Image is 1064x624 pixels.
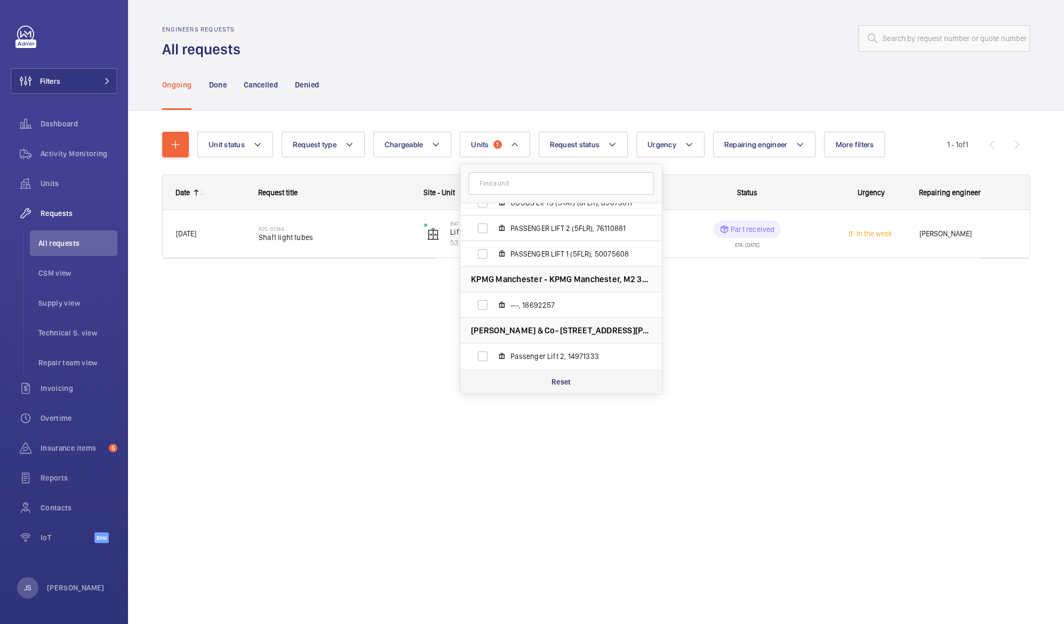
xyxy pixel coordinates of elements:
span: Filters [40,76,60,86]
p: Part received [731,224,774,235]
span: Invoicing [41,383,117,394]
p: JS [24,582,31,593]
span: Dashboard [41,118,117,129]
span: PASSENGER LIFT 1 (5FLR), 50075608 [510,249,634,259]
span: Shaft light tubes [259,232,410,243]
span: Urgency [647,140,676,149]
span: Insurance items [41,443,105,453]
span: All requests [38,238,117,249]
span: Contacts [41,502,117,513]
span: [DATE] [176,229,196,238]
img: elevator.svg [427,228,439,241]
span: Repairing engineer [724,140,788,149]
span: Units [471,140,489,149]
span: More filters [835,140,874,149]
p: Done [209,79,226,90]
span: Unit status [209,140,245,149]
span: Overtime [41,413,117,423]
span: Repair team view [38,357,117,368]
button: Urgency [636,132,705,157]
p: Ongoing [162,79,191,90]
span: Repairing engineer [919,188,981,197]
p: [PERSON_NAME] [47,582,105,593]
span: KPMG Manchester - KPMG Manchester, M2 3AE MANCHESTER [471,274,651,285]
span: Request type [293,140,337,149]
span: Reports [41,473,117,483]
button: Unit status [197,132,273,157]
span: Request status [550,140,600,149]
span: CSM view [38,268,117,278]
span: Units [41,178,117,189]
span: In the week [854,229,892,238]
span: Requests [41,208,117,219]
input: Find a unit [468,172,654,195]
span: Beta [94,532,109,543]
span: Passenger Lift 2, 14971333 [510,351,634,362]
button: Filters [11,68,117,94]
input: Search by request number or quote number [858,25,1030,52]
h2: Engineers requests [162,26,247,33]
p: Denied [295,79,319,90]
span: [PERSON_NAME] [919,228,1016,240]
button: Units1 [460,132,530,157]
div: Date [175,188,190,197]
p: 53134473 [450,237,555,248]
div: ETA: [DATE] [735,238,759,247]
button: Request type [282,132,365,157]
span: 1 - 1 1 [947,141,968,148]
span: Technical S. view [38,327,117,338]
p: Reset [551,377,571,387]
span: Request title [258,188,298,197]
p: BAT [GEOGRAPHIC_DATA] [450,220,555,227]
span: Activity Monitoring [41,148,117,159]
span: ---, 18692257 [510,300,634,310]
span: IoT [41,532,94,543]
button: Repairing engineer [713,132,816,157]
button: Chargeable [373,132,452,157]
span: PASSENGER LIFT 2 (5FLR), 76110881 [510,223,634,234]
span: [PERSON_NAME] & Co- [STREET_ADDRESS][PERSON_NAME] [471,325,651,336]
button: Request status [539,132,628,157]
span: of [958,140,965,149]
span: 6 [109,444,117,452]
span: Status [737,188,757,197]
p: Cancelled [244,79,278,90]
span: Supply view [38,298,117,308]
h2: R25-01384 [259,226,410,232]
p: Lift D (9FLR) [450,227,555,237]
span: Chargeable [385,140,423,149]
span: Site - Unit [423,188,455,197]
span: 1 [493,140,502,149]
span: Urgency [858,188,885,197]
button: More filters [824,132,885,157]
h1: All requests [162,39,247,59]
